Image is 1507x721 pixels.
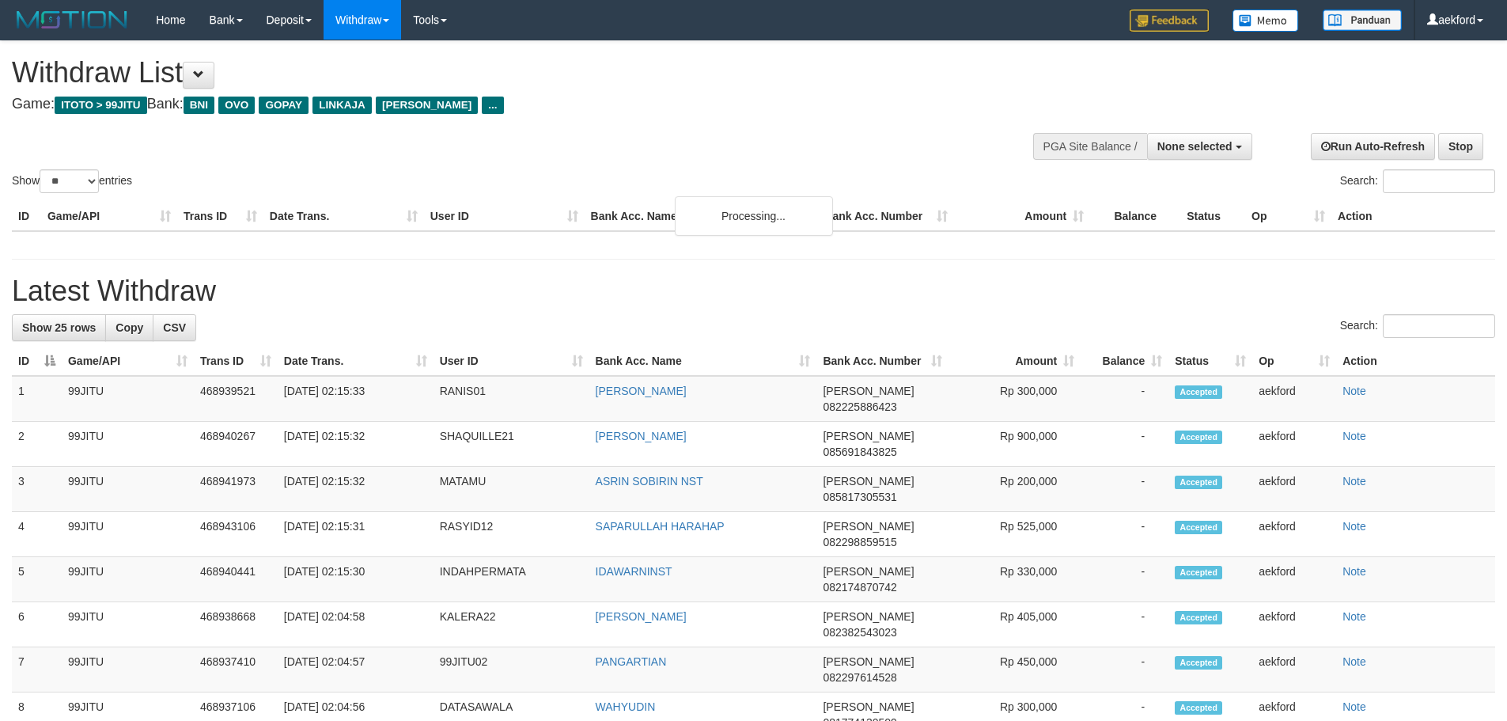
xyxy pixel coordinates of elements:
td: - [1081,647,1168,693]
a: Note [1342,385,1366,397]
th: Amount: activate to sort column ascending [949,347,1081,376]
td: INDAHPERMATA [434,557,589,602]
span: [PERSON_NAME] [823,430,914,442]
td: Rp 525,000 [949,512,1081,557]
td: Rp 450,000 [949,647,1081,693]
h4: Game: Bank: [12,97,989,112]
span: [PERSON_NAME] [823,700,914,713]
a: Note [1342,700,1366,713]
span: Accepted [1175,701,1222,715]
img: MOTION_logo.png [12,8,132,32]
a: Note [1342,475,1366,488]
span: CSV [163,321,186,334]
span: Accepted [1175,476,1222,489]
td: Rp 330,000 [949,557,1081,602]
button: None selected [1147,133,1252,160]
label: Search: [1340,169,1495,193]
td: - [1081,422,1168,467]
span: Accepted [1175,566,1222,579]
td: [DATE] 02:15:32 [278,467,434,512]
th: User ID [424,202,585,231]
a: Copy [105,314,153,341]
td: Rp 405,000 [949,602,1081,647]
td: aekford [1252,647,1336,693]
span: Copy 082174870742 to clipboard [823,581,896,594]
a: ASRIN SOBIRIN NST [596,475,703,488]
td: 7 [12,647,62,693]
a: Note [1342,610,1366,623]
a: Note [1342,430,1366,442]
span: Accepted [1175,656,1222,670]
span: Copy 085817305531 to clipboard [823,491,896,503]
td: MATAMU [434,467,589,512]
td: 99JITU02 [434,647,589,693]
a: Note [1342,520,1366,533]
td: 99JITU [62,512,194,557]
td: [DATE] 02:15:31 [278,512,434,557]
span: Show 25 rows [22,321,96,334]
a: Note [1342,655,1366,668]
td: aekford [1252,557,1336,602]
a: Run Auto-Refresh [1311,133,1435,160]
a: IDAWARNINST [596,565,672,578]
a: [PERSON_NAME] [596,610,687,623]
td: RANIS01 [434,376,589,422]
td: 99JITU [62,467,194,512]
th: Trans ID: activate to sort column ascending [194,347,278,376]
td: 4 [12,512,62,557]
span: ... [482,97,503,114]
th: Balance [1090,202,1180,231]
td: 468943106 [194,512,278,557]
td: 99JITU [62,557,194,602]
span: ITOTO > 99JITU [55,97,147,114]
span: Accepted [1175,611,1222,624]
th: ID [12,202,41,231]
th: Action [1336,347,1495,376]
a: [PERSON_NAME] [596,430,687,442]
th: Status: activate to sort column ascending [1168,347,1252,376]
td: [DATE] 02:15:32 [278,422,434,467]
div: PGA Site Balance / [1033,133,1147,160]
th: Balance: activate to sort column ascending [1081,347,1168,376]
td: Rp 200,000 [949,467,1081,512]
th: Date Trans.: activate to sort column ascending [278,347,434,376]
td: Rp 900,000 [949,422,1081,467]
th: Bank Acc. Number: activate to sort column ascending [816,347,949,376]
span: None selected [1157,140,1232,153]
td: 5 [12,557,62,602]
span: [PERSON_NAME] [823,655,914,668]
th: Amount [954,202,1090,231]
span: BNI [184,97,214,114]
span: LINKAJA [312,97,372,114]
span: Copy 085691843825 to clipboard [823,446,896,458]
th: Status [1180,202,1245,231]
input: Search: [1383,169,1495,193]
td: 468941973 [194,467,278,512]
td: aekford [1252,376,1336,422]
span: Copy 082297614528 to clipboard [823,671,896,684]
td: 468939521 [194,376,278,422]
span: [PERSON_NAME] [376,97,478,114]
h1: Latest Withdraw [12,275,1495,307]
td: 3 [12,467,62,512]
td: 99JITU [62,376,194,422]
span: [PERSON_NAME] [823,610,914,623]
td: aekford [1252,422,1336,467]
th: Game/API [41,202,177,231]
span: [PERSON_NAME] [823,475,914,488]
span: Copy 082298859515 to clipboard [823,536,896,548]
td: - [1081,557,1168,602]
td: 468940441 [194,557,278,602]
span: Copy [115,321,143,334]
img: panduan.png [1323,9,1402,31]
th: Game/API: activate to sort column ascending [62,347,194,376]
td: aekford [1252,467,1336,512]
span: Copy 082225886423 to clipboard [823,400,896,413]
td: - [1081,602,1168,647]
span: [PERSON_NAME] [823,565,914,578]
span: OVO [218,97,255,114]
th: User ID: activate to sort column ascending [434,347,589,376]
span: Accepted [1175,521,1222,534]
td: 1 [12,376,62,422]
a: [PERSON_NAME] [596,385,687,397]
